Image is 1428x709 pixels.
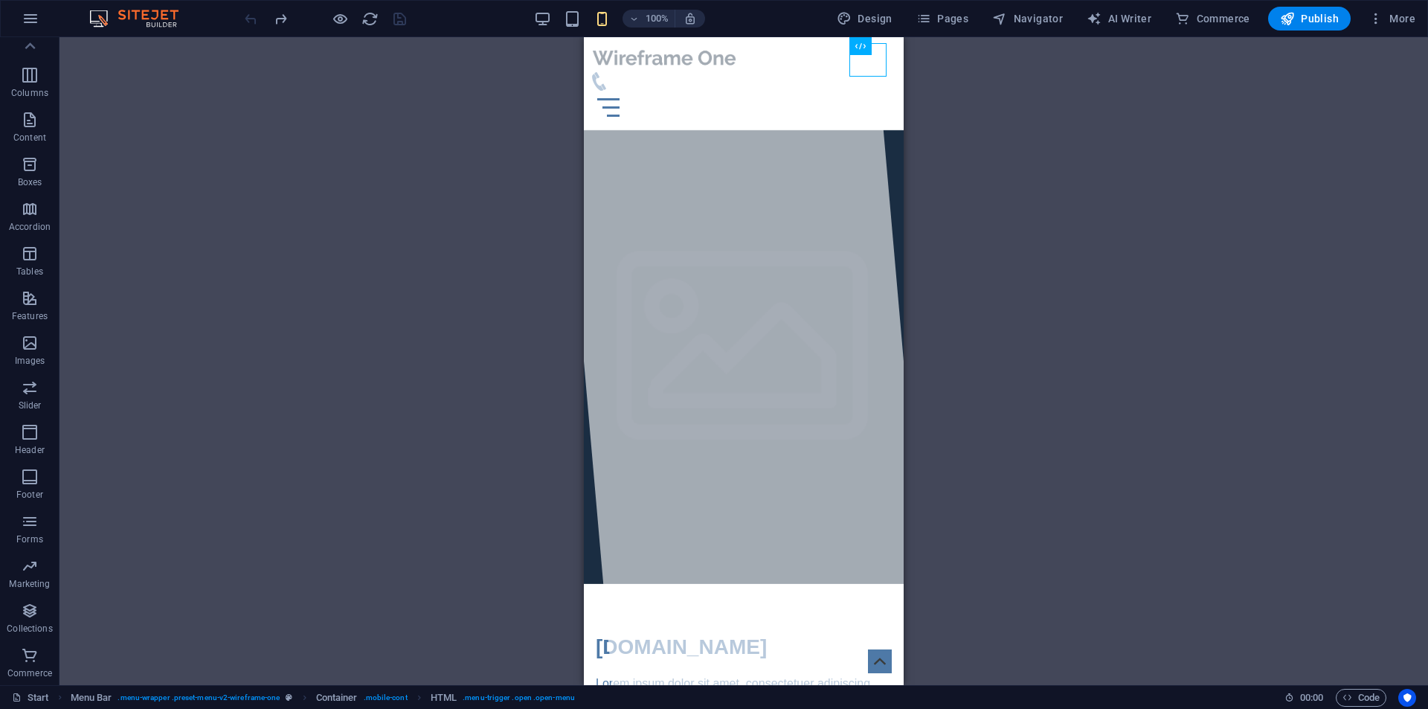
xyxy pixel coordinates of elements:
[684,12,697,25] i: On resize automatically adjust zoom level to fit chosen device.
[12,689,49,707] a: Click to cancel selection. Double-click to open Pages
[7,667,52,679] p: Commerce
[1280,11,1339,26] span: Publish
[86,10,197,28] img: Editor Logo
[831,7,898,31] button: Design
[71,689,112,707] span: Click to select. Double-click to edit
[12,598,183,621] span: [DOMAIN_NAME]
[1175,11,1250,26] span: Commerce
[11,87,48,99] p: Columns
[431,689,457,707] span: Click to select. Double-click to edit
[15,355,45,367] p: Images
[19,400,42,411] p: Slider
[15,444,45,456] p: Header
[1300,689,1323,707] span: 00 00
[271,10,289,28] button: redo
[1169,7,1256,31] button: Commerce
[1342,689,1380,707] span: Code
[331,10,349,28] button: Click here to leave preview mode and continue editing
[16,533,43,545] p: Forms
[1268,7,1351,31] button: Publish
[1310,692,1313,703] span: :
[916,11,968,26] span: Pages
[1087,11,1151,26] span: AI Writer
[1336,689,1386,707] button: Code
[272,10,289,28] i: Redo: Add element (Ctrl+Y, ⌘+Y)
[286,693,292,702] i: This element is a customizable preset
[1368,11,1415,26] span: More
[316,689,358,707] span: Click to select. Double-click to edit
[831,7,898,31] div: Design (Ctrl+Alt+Y)
[7,623,52,635] p: Collections
[645,10,669,28] h6: 100%
[9,578,50,590] p: Marketing
[910,7,974,31] button: Pages
[18,176,42,188] p: Boxes
[992,11,1063,26] span: Navigator
[986,7,1069,31] button: Navigator
[361,10,379,28] button: reload
[1081,7,1157,31] button: AI Writer
[16,489,43,501] p: Footer
[364,689,408,707] span: . mobile-cont
[9,221,51,233] p: Accordion
[13,132,46,144] p: Content
[837,11,892,26] span: Design
[16,266,43,277] p: Tables
[1284,689,1324,707] h6: Session time
[12,310,48,322] p: Features
[623,10,675,28] button: 100%
[361,10,379,28] i: Reload page
[463,689,575,707] span: . menu-trigger .open .open-menu
[71,689,575,707] nav: breadcrumb
[1363,7,1421,31] button: More
[118,689,280,707] span: . menu-wrapper .preset-menu-v2-wireframe-one
[1398,689,1416,707] button: Usercentrics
